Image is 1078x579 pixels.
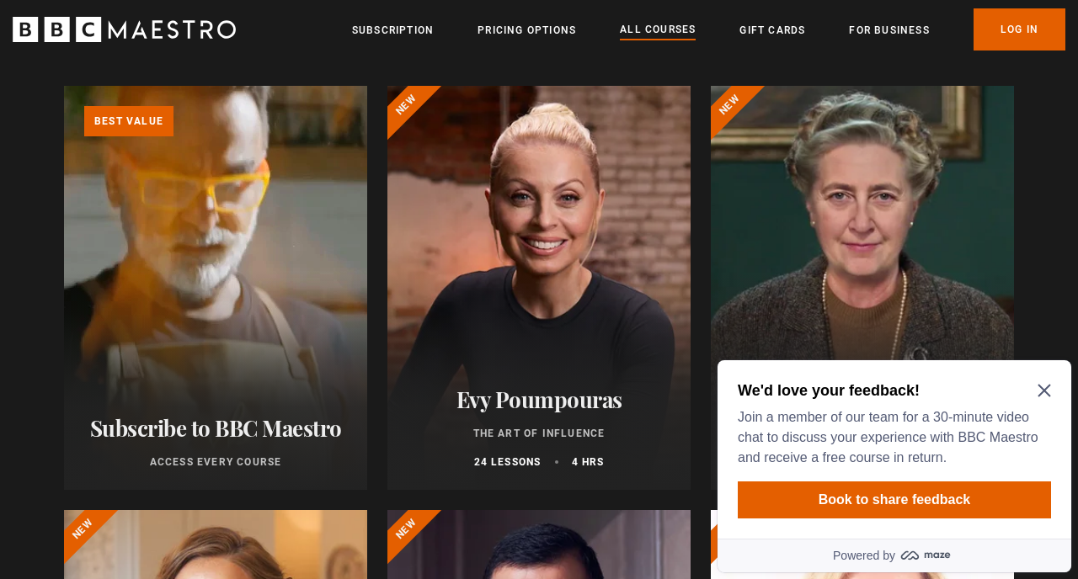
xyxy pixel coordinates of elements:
p: 4 hrs [572,454,605,470]
p: Join a member of our team for a 30-minute video chat to discuss your experience with BBC Maestro ... [27,54,334,114]
p: Best value [84,106,173,136]
nav: Primary [352,8,1065,50]
p: 24 lessons [474,454,542,470]
a: Powered by maze [7,185,360,219]
a: Log In [974,8,1065,50]
a: [PERSON_NAME] Writing 11 lessons 2.5 hrs New [711,86,1014,490]
a: All Courses [620,21,696,40]
p: The Art of Influence [408,426,670,441]
a: For business [849,22,929,39]
h2: Evy Poumpouras [408,386,670,412]
svg: BBC Maestro [13,17,236,42]
a: Subscription [352,22,434,39]
a: Pricing Options [478,22,576,39]
button: Close Maze Prompt [327,30,340,44]
button: Book to share feedback [27,128,340,165]
a: Gift Cards [739,22,805,39]
h2: We'd love your feedback! [27,27,334,47]
a: Evy Poumpouras The Art of Influence 24 lessons 4 hrs New [387,86,691,490]
div: Optional study invitation [7,7,360,219]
